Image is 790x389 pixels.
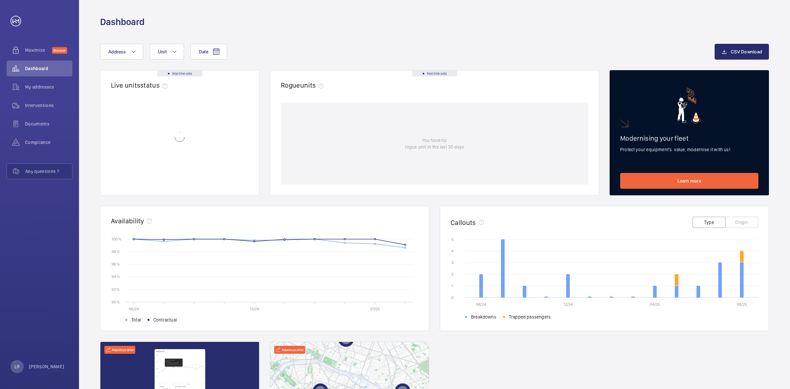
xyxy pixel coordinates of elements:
text: 08/24 [129,307,139,311]
span: CSV Download [731,49,762,54]
text: 07/25 [370,307,380,311]
span: Breakdowns [471,314,496,320]
span: Trapped passengers [509,314,551,320]
h2: Callouts [451,218,476,227]
span: Any questions ? [25,168,72,175]
span: Address [108,49,126,54]
span: My addresses [25,84,72,90]
text: 94 % [112,274,120,279]
text: 12/24 [250,307,259,311]
span: Total [131,317,141,323]
text: 4 [451,249,454,253]
p: You have no rogue unit in the last 30 days [405,137,464,150]
span: Documents [25,121,72,127]
p: LR [14,363,19,370]
span: Unit [158,49,167,54]
span: Date [199,49,208,54]
a: Learn more [620,173,758,189]
h2: Live units [111,81,170,89]
text: 2 [451,272,453,276]
button: Unit [150,44,184,60]
button: Type [693,217,725,228]
img: marketing-card.svg [677,88,701,124]
button: Date [191,44,227,60]
div: Maximize offer [274,346,305,354]
div: Real time data [412,70,457,76]
div: Real time data [157,70,202,76]
text: 12/24 [564,302,573,307]
span: Dashboard [25,65,72,72]
text: 5 [451,237,454,242]
text: 92 % [112,287,119,292]
p: Protect your equipment's value, modernise it with us! [620,146,758,153]
span: Contractual [153,317,177,323]
text: 1 [451,284,453,288]
h1: Dashboard [100,16,145,28]
text: 98 % [112,249,120,254]
span: status [140,81,170,89]
h2: Availability [111,217,144,225]
span: Compliance [25,139,72,146]
text: 04/25 [650,302,660,307]
text: 96 % [112,262,120,266]
text: 0 [451,295,454,300]
text: 100 % [112,236,121,241]
button: Origin [725,217,758,228]
span: units [300,81,327,89]
button: Address [100,44,143,60]
text: 90 % [112,299,120,304]
text: 08/25 [737,302,747,307]
h2: Rogue [281,81,326,89]
button: CSV Download [715,44,769,60]
h2: Modernising your fleet [620,134,758,142]
span: Interventions [25,102,72,109]
span: Maximize [25,47,52,53]
div: Maximize offer [104,346,135,354]
p: [PERSON_NAME] [29,363,65,370]
text: 08/24 [476,302,486,307]
span: Discover [52,47,67,54]
text: 3 [451,260,454,265]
